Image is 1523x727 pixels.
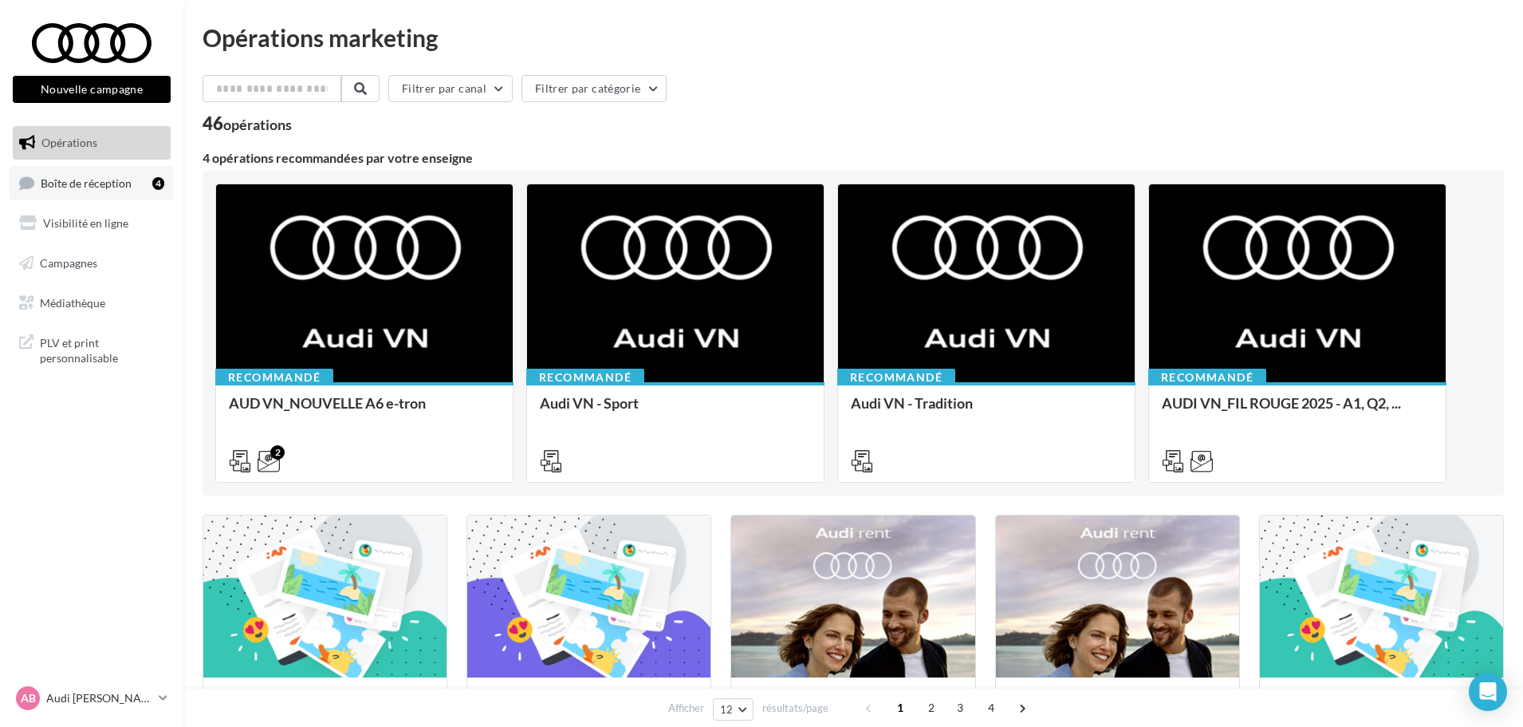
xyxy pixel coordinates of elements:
[203,152,1504,164] div: 4 opérations recommandées par votre enseigne
[13,76,171,103] button: Nouvelle campagne
[720,703,734,716] span: 12
[41,136,97,149] span: Opérations
[203,115,292,132] div: 46
[10,247,174,280] a: Campagnes
[10,286,174,320] a: Médiathèque
[43,216,128,230] span: Visibilité en ligne
[762,701,828,716] span: résultats/page
[978,695,1004,721] span: 4
[713,698,754,721] button: 12
[851,394,973,412] span: Audi VN - Tradition
[215,369,333,386] div: Recommandé
[10,166,174,200] a: Boîte de réception4
[203,26,1504,49] div: Opérations marketing
[223,117,292,132] div: opérations
[887,695,913,721] span: 1
[41,176,132,189] span: Boîte de réception
[40,256,97,270] span: Campagnes
[10,126,174,160] a: Opérations
[540,394,639,412] span: Audi VN - Sport
[229,394,426,412] span: AUD VN_NOUVELLE A6 e-tron
[1469,673,1507,711] div: Open Intercom Messenger
[837,369,955,386] div: Recommandé
[270,445,285,460] div: 2
[521,75,667,102] button: Filtrer par catégorie
[526,369,644,386] div: Recommandé
[1148,369,1266,386] div: Recommandé
[919,695,944,721] span: 2
[21,690,36,706] span: AB
[13,683,171,713] a: AB Audi [PERSON_NAME]
[947,695,973,721] span: 3
[40,332,164,366] span: PLV et print personnalisable
[668,701,704,716] span: Afficher
[152,177,164,190] div: 4
[10,207,174,240] a: Visibilité en ligne
[1162,394,1401,412] span: AUDI VN_FIL ROUGE 2025 - A1, Q2, ...
[10,326,174,373] a: PLV et print personnalisable
[388,75,513,102] button: Filtrer par canal
[40,295,105,309] span: Médiathèque
[46,690,152,706] p: Audi [PERSON_NAME]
